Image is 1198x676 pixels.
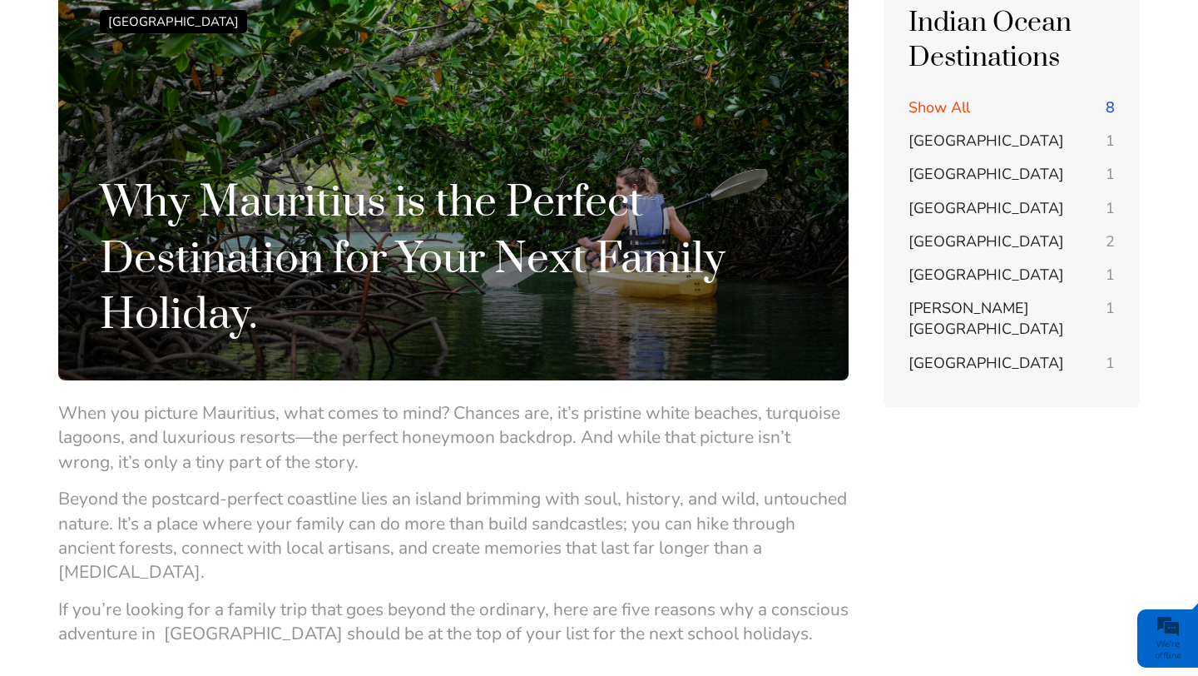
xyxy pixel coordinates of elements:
a: [PERSON_NAME][GEOGRAPHIC_DATA] 1 [908,298,1115,340]
span: Beyond the postcard-perfect coastline lies an island brimming with soul, history, and wild, untou... [58,487,847,584]
a: [GEOGRAPHIC_DATA] 1 [908,131,1115,152]
a: [GEOGRAPHIC_DATA] 1 [908,265,1115,286]
span: [GEOGRAPHIC_DATA] [908,198,1064,218]
span: [GEOGRAPHIC_DATA] [908,265,1064,285]
span: [GEOGRAPHIC_DATA] [908,164,1064,184]
span: [GEOGRAPHIC_DATA] [908,353,1064,373]
h1: Why Mauritius is the Perfect Destination for Your Next Family Holiday. [100,175,807,343]
span: 1 [1106,353,1115,374]
span: 1 [1106,131,1115,152]
div: We're offline [1141,639,1194,662]
span: 8 [1106,97,1115,118]
div: [GEOGRAPHIC_DATA] [100,10,247,33]
h4: Indian Ocean Destinations [908,6,1115,76]
a: [GEOGRAPHIC_DATA] 1 [908,353,1115,374]
span: 1 [1106,164,1115,185]
a: [GEOGRAPHIC_DATA] 2 [908,231,1115,252]
a: Show All 8 [908,97,1115,118]
span: [PERSON_NAME][GEOGRAPHIC_DATA] [908,298,1064,339]
span: [GEOGRAPHIC_DATA] [908,131,1064,151]
span: 2 [1106,231,1115,252]
span: [GEOGRAPHIC_DATA] [908,231,1064,251]
span: When you picture Mauritius, what comes to mind? Chances are, it’s pristine white beaches, turquoi... [58,401,840,474]
a: [GEOGRAPHIC_DATA] 1 [908,198,1115,219]
span: 1 [1106,198,1115,219]
span: If you’re looking for a family trip that goes beyond the ordinary, here are five reasons why a co... [58,598,849,645]
span: Show All [908,97,970,117]
a: [GEOGRAPHIC_DATA] 1 [908,164,1115,185]
span: 1 [1106,298,1115,319]
span: 1 [1106,265,1115,286]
